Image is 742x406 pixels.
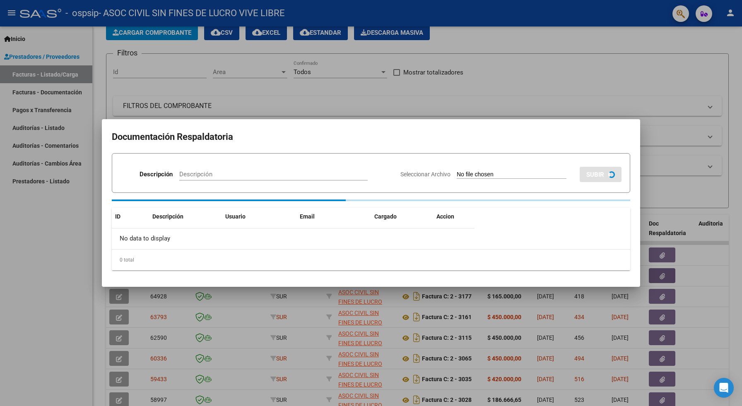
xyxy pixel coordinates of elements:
[586,171,604,178] span: SUBIR
[400,171,450,178] span: Seleccionar Archivo
[374,213,397,220] span: Cargado
[433,208,475,226] datatable-header-cell: Accion
[152,213,183,220] span: Descripción
[714,378,734,398] div: Open Intercom Messenger
[112,208,149,226] datatable-header-cell: ID
[580,167,622,182] button: SUBIR
[225,213,246,220] span: Usuario
[140,170,173,179] p: Descripción
[112,228,475,249] div: No data to display
[112,129,630,145] h2: Documentación Respaldatoria
[436,213,454,220] span: Accion
[300,213,315,220] span: Email
[115,213,120,220] span: ID
[371,208,433,226] datatable-header-cell: Cargado
[112,250,630,270] div: 0 total
[149,208,222,226] datatable-header-cell: Descripción
[296,208,371,226] datatable-header-cell: Email
[222,208,296,226] datatable-header-cell: Usuario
